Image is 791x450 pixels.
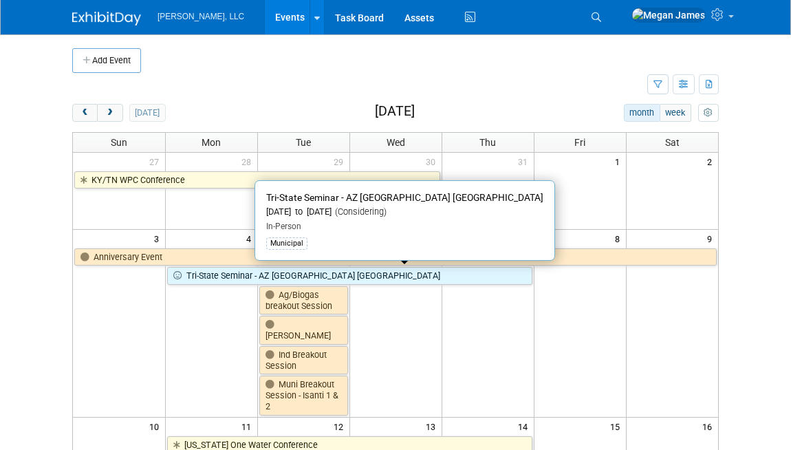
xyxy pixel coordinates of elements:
span: 8 [614,230,626,247]
a: KY/TN WPC Conference [74,171,440,189]
div: Municipal [266,237,307,250]
a: Tri-State Seminar - AZ [GEOGRAPHIC_DATA] [GEOGRAPHIC_DATA] [167,267,532,285]
span: Tue [296,137,311,148]
button: next [97,104,122,122]
button: myCustomButton [698,104,719,122]
button: Add Event [72,48,141,73]
span: 4 [245,230,257,247]
a: [PERSON_NAME] [259,316,348,344]
button: week [660,104,691,122]
span: 9 [706,230,718,247]
span: 15 [609,418,626,435]
span: Sat [665,137,680,148]
span: In-Person [266,222,301,231]
span: 27 [148,153,165,170]
span: Tri-State Seminar - AZ [GEOGRAPHIC_DATA] [GEOGRAPHIC_DATA] [266,192,543,203]
span: Thu [479,137,496,148]
a: Ind Breakout Session [259,346,348,374]
button: month [624,104,660,122]
img: Megan James [631,8,706,23]
span: Sun [111,137,127,148]
button: [DATE] [129,104,166,122]
span: (Considering) [332,206,387,217]
span: 30 [424,153,442,170]
span: 2 [706,153,718,170]
span: 3 [153,230,165,247]
span: 12 [332,418,349,435]
div: [DATE] to [DATE] [266,206,543,218]
span: 11 [240,418,257,435]
span: 28 [240,153,257,170]
h2: [DATE] [375,104,415,119]
span: 31 [517,153,534,170]
span: [PERSON_NAME], LLC [158,12,244,21]
span: Mon [202,137,221,148]
span: 29 [332,153,349,170]
a: Anniversary Event [74,248,717,266]
button: prev [72,104,98,122]
a: Muni Breakout Session - Isanti 1 & 2 [259,376,348,415]
img: ExhibitDay [72,12,141,25]
span: 1 [614,153,626,170]
span: 10 [148,418,165,435]
span: Fri [574,137,585,148]
span: 14 [517,418,534,435]
span: Wed [387,137,405,148]
span: 13 [424,418,442,435]
span: 16 [701,418,718,435]
a: Ag/Biogas breakout Session [259,286,348,314]
i: Personalize Calendar [704,109,713,118]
